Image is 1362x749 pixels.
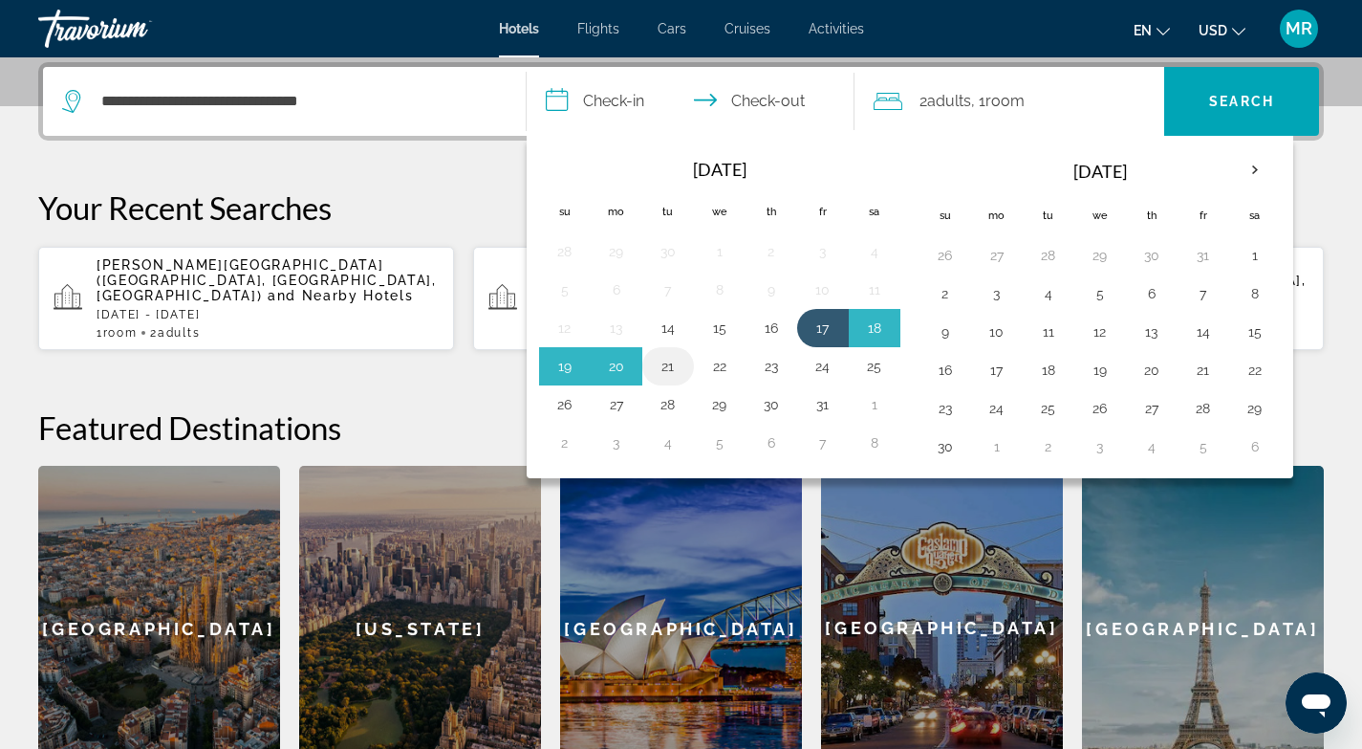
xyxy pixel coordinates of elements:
[1136,395,1167,422] button: Day 27
[859,276,890,303] button: Day 11
[930,395,961,422] button: Day 23
[653,353,683,380] button: Day 21
[808,430,838,456] button: Day 7
[808,391,838,418] button: Day 31
[756,238,787,265] button: Day 2
[97,326,137,340] span: 1
[756,353,787,380] button: Day 23
[985,92,1025,110] span: Room
[591,148,849,190] th: [DATE]
[1085,357,1115,384] button: Day 19
[859,391,890,418] button: Day 1
[653,238,683,265] button: Day 30
[1188,242,1219,269] button: Day 31
[1033,357,1064,384] button: Day 18
[1188,319,1219,345] button: Day 14
[930,280,961,307] button: Day 2
[158,326,200,340] span: Adults
[97,257,437,303] span: [PERSON_NAME][GEOGRAPHIC_DATA] ([GEOGRAPHIC_DATA], [GEOGRAPHIC_DATA], [GEOGRAPHIC_DATA])
[1134,16,1170,44] button: Change language
[550,430,580,456] button: Day 2
[1085,242,1115,269] button: Day 29
[601,353,632,380] button: Day 20
[550,353,580,380] button: Day 19
[1033,319,1064,345] button: Day 11
[550,276,580,303] button: Day 5
[1286,672,1347,734] iframe: Button to launch messaging window
[1136,433,1167,460] button: Day 4
[1085,395,1115,422] button: Day 26
[724,21,770,36] span: Cruises
[927,92,971,110] span: Adults
[1286,19,1312,38] span: MR
[1033,242,1064,269] button: Day 28
[1209,94,1274,109] span: Search
[930,319,961,345] button: Day 9
[99,87,497,116] input: Search hotel destination
[756,430,787,456] button: Day 6
[653,391,683,418] button: Day 28
[1188,280,1219,307] button: Day 7
[1134,23,1152,38] span: en
[971,88,1025,115] span: , 1
[601,276,632,303] button: Day 6
[653,276,683,303] button: Day 7
[653,430,683,456] button: Day 4
[808,238,838,265] button: Day 3
[919,88,971,115] span: 2
[808,276,838,303] button: Day 10
[704,276,735,303] button: Day 8
[982,433,1012,460] button: Day 1
[1240,280,1270,307] button: Day 8
[550,238,580,265] button: Day 28
[653,315,683,341] button: Day 14
[1085,280,1115,307] button: Day 5
[1229,148,1281,192] button: Next month
[982,319,1012,345] button: Day 10
[1085,319,1115,345] button: Day 12
[756,391,787,418] button: Day 30
[1240,433,1270,460] button: Day 6
[808,353,838,380] button: Day 24
[919,148,1281,466] table: Right calendar grid
[704,430,735,456] button: Day 5
[1199,16,1245,44] button: Change currency
[930,357,961,384] button: Day 16
[473,246,889,351] button: The [GEOGRAPHIC_DATA] ([GEOGRAPHIC_DATA], [GEOGRAPHIC_DATA], [GEOGRAPHIC_DATA]) and Nearby Hotels...
[499,21,539,36] a: Hotels
[1274,9,1324,49] button: User Menu
[704,315,735,341] button: Day 15
[97,308,439,321] p: [DATE] - [DATE]
[658,21,686,36] a: Cars
[1033,433,1064,460] button: Day 2
[859,353,890,380] button: Day 25
[38,188,1324,227] p: Your Recent Searches
[859,315,890,341] button: Day 18
[1136,280,1167,307] button: Day 6
[854,67,1164,136] button: Travelers: 2 adults, 0 children
[150,326,200,340] span: 2
[1136,242,1167,269] button: Day 30
[1188,395,1219,422] button: Day 28
[577,21,619,36] a: Flights
[756,315,787,341] button: Day 16
[539,148,900,462] table: Left calendar grid
[1033,280,1064,307] button: Day 4
[1164,67,1319,136] button: Search
[982,242,1012,269] button: Day 27
[971,148,1229,194] th: [DATE]
[930,242,961,269] button: Day 26
[1188,357,1219,384] button: Day 21
[1085,433,1115,460] button: Day 3
[704,391,735,418] button: Day 29
[1240,395,1270,422] button: Day 29
[808,315,838,341] button: Day 17
[1033,395,1064,422] button: Day 25
[809,21,864,36] span: Activities
[1199,23,1227,38] span: USD
[930,433,961,460] button: Day 30
[982,357,1012,384] button: Day 17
